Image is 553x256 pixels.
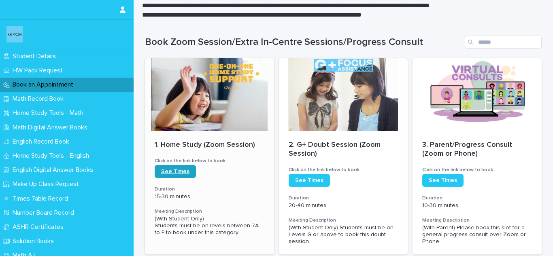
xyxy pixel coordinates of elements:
span: See Times [161,169,189,174]
span: (With Student Only) Students must be on levels between 7A to F to book under this category. [155,216,260,235]
span: (With Parent) Please book this slot for a general progress consult over Zoom or Phone [422,225,527,244]
p: Make Up Class Request [9,180,85,188]
p: Number Board Record [9,209,81,217]
p: Solution Books [9,237,60,245]
p: English Digital Answer Books [9,166,100,174]
p: Book an Appointment [9,81,80,89]
p: 20-40 minutes [289,202,398,209]
h3: Click on the link below to book [155,158,264,164]
h3: Duration [289,195,398,201]
a: See Times [289,174,330,187]
img: o6XkwfS7S2qhyeB9lxyF [6,26,23,42]
a: 1. Home Study (Zoom Session)Click on the link below to bookSee TimesDuration15-30 minutesMeeting ... [145,58,274,254]
h1: Book Zoom Session/Extra In-Centre Sessions/Progress Consult [145,36,462,48]
p: 10-30 minutes [422,202,532,209]
h3: Meeting Description [155,208,264,215]
p: ASHR Certificates [9,223,70,231]
span: See Times [429,178,457,183]
span: (With Student Only) Students must be on Levels G or above to book this doubt session. [289,225,395,244]
a: See Times [422,174,464,187]
h3: Meeting Description [422,217,532,224]
p: Home Study Tools - English [9,152,96,160]
p: HW Pack Request [9,67,69,74]
p: Home Study Tools - Math [9,109,90,117]
h3: Duration [422,195,532,201]
p: Math Record Book [9,95,70,103]
p: 3. Parent/Progress Consult (Zoom or Phone) [422,141,532,158]
p: 15-30 minutes [155,193,264,200]
h3: Click on the link below to book [422,167,532,173]
input: Search [465,36,542,49]
h3: Click on the link below to book [289,167,398,173]
p: Student Details [9,53,62,60]
a: See Times [155,165,196,178]
p: 1. Home Study (Zoom Session) [155,141,264,150]
a: 2. G+ Doubt Session (Zoom Session)Click on the link below to bookSee TimesDuration20-40 minutesMe... [279,58,408,254]
p: English Record Book [9,138,76,146]
a: 3. Parent/Progress Consult (Zoom or Phone)Click on the link below to bookSee TimesDuration10-30 m... [413,58,542,254]
p: Times Table Record [9,195,74,203]
h3: Meeting Description [289,217,398,224]
p: Math Digital Answer Books [9,124,94,131]
span: See Times [295,178,323,183]
h3: Duration [155,186,264,193]
p: 2. G+ Doubt Session (Zoom Session) [289,141,398,158]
